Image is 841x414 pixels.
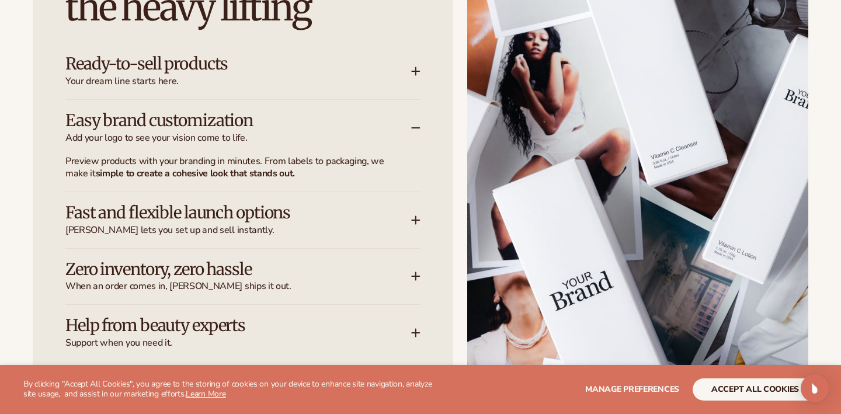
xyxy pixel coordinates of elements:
[585,378,679,401] button: Manage preferences
[65,316,376,335] h3: Help from beauty experts
[65,260,376,279] h3: Zero inventory, zero hassle
[186,388,225,399] a: Learn More
[585,384,679,395] span: Manage preferences
[65,55,376,73] h3: Ready-to-sell products
[23,380,439,399] p: By clicking "Accept All Cookies", you agree to the storing of cookies on your device to enhance s...
[65,75,411,88] span: Your dream line starts here.
[65,280,411,293] span: When an order comes in, [PERSON_NAME] ships it out.
[65,204,376,222] h3: Fast and flexible launch options
[65,224,411,236] span: [PERSON_NAME] lets you set up and sell instantly.
[801,374,829,402] div: Open Intercom Messenger
[96,167,295,180] strong: simple to create a cohesive look that stands out.
[65,112,376,130] h3: Easy brand customization
[65,337,411,349] span: Support when you need it.
[65,132,411,144] span: Add your logo to see your vision come to life.
[693,378,818,401] button: accept all cookies
[65,155,406,180] p: Preview products with your branding in minutes. From labels to packaging, we make it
